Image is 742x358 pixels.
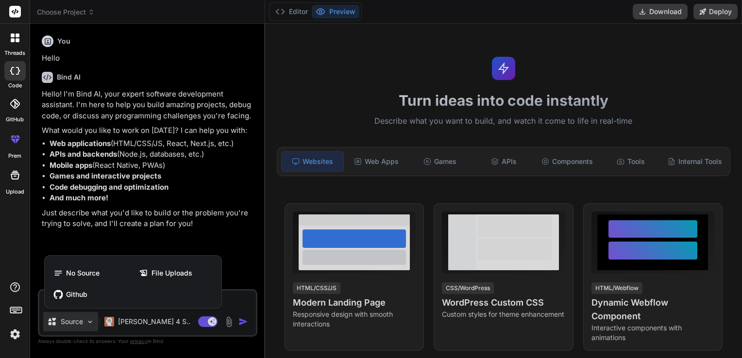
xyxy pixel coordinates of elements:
[7,326,23,342] img: settings
[66,268,100,278] span: No Source
[8,81,22,90] label: code
[66,290,87,299] span: Github
[6,188,24,196] label: Upload
[4,49,25,57] label: threads
[6,115,24,124] label: GitHub
[152,268,192,278] span: File Uploads
[8,152,21,160] label: prem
